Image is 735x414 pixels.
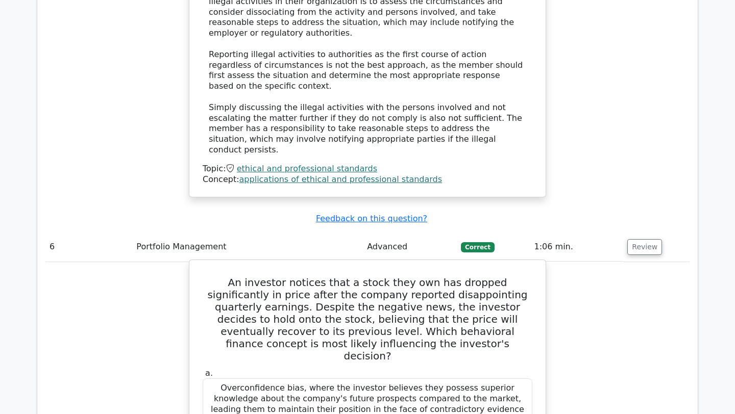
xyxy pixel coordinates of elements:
[45,232,132,262] td: 6
[132,232,363,262] td: Portfolio Management
[461,242,494,252] span: Correct
[530,232,624,262] td: 1:06 min.
[237,164,377,173] a: ethical and professional standards
[203,164,532,174] div: Topic:
[627,239,662,255] button: Review
[203,174,532,185] div: Concept:
[363,232,457,262] td: Advanced
[202,276,533,362] h5: An investor notices that a stock they own has dropped significantly in price after the company re...
[239,174,443,184] a: applications of ethical and professional standards
[205,368,213,378] span: a.
[316,214,427,223] a: Feedback on this question?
